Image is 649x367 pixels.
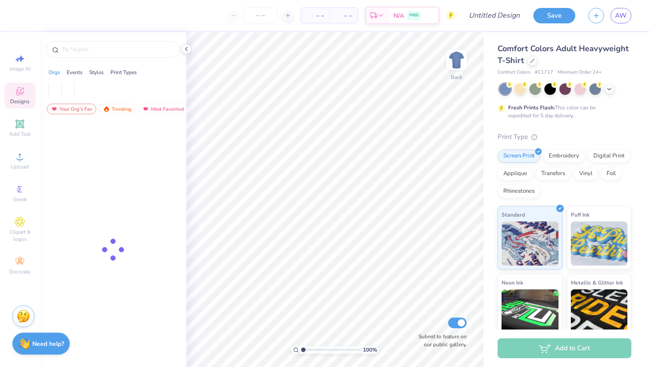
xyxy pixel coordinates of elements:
[508,104,617,120] div: This color can be expedited for 5 day delivery.
[138,104,188,114] div: Most Favorited
[47,104,96,114] div: Your Org's Fav
[99,104,136,114] div: Trending
[462,7,527,24] input: Untitled Design
[10,65,30,72] span: Image AI
[414,333,467,348] label: Submit to feature on our public gallery.
[502,278,523,287] span: Neon Ink
[498,185,540,198] div: Rhinestones
[13,196,27,203] span: Greek
[588,150,630,163] div: Digital Print
[335,11,352,20] span: – –
[451,73,462,81] div: Back
[243,7,278,23] input: – –
[571,210,589,219] span: Puff Ink
[103,106,110,112] img: trending.gif
[502,289,558,333] img: Neon Ink
[502,221,558,266] img: Standard
[498,43,629,66] span: Comfort Colors Adult Heavyweight T-Shirt
[601,167,622,180] div: Foil
[611,8,631,23] a: AW
[536,167,571,180] div: Transfers
[51,106,58,112] img: most_fav.gif
[32,340,64,348] strong: Need help?
[393,11,404,20] span: N/A
[533,8,575,23] button: Save
[615,11,627,21] span: AW
[4,228,35,243] span: Clipart & logos
[508,104,555,111] strong: Fresh Prints Flash:
[10,98,30,105] span: Designs
[49,68,60,76] div: Orgs
[498,132,631,142] div: Print Type
[498,167,533,180] div: Applique
[574,167,598,180] div: Vinyl
[409,12,419,19] span: FREE
[571,221,628,266] img: Puff Ink
[571,278,623,287] span: Metallic & Glitter Ink
[67,68,83,76] div: Events
[498,69,530,76] span: Comfort Colors
[142,106,149,112] img: most_fav.gif
[9,268,30,275] span: Decorate
[306,11,324,20] span: – –
[502,210,525,219] span: Standard
[558,69,602,76] span: Minimum Order: 24 +
[11,163,29,170] span: Upload
[498,150,540,163] div: Screen Print
[543,150,585,163] div: Embroidery
[448,51,465,69] img: Back
[89,68,104,76] div: Styles
[110,68,137,76] div: Print Types
[9,131,30,138] span: Add Text
[571,289,628,333] img: Metallic & Glitter Ink
[61,45,174,54] input: Try "Alpha"
[535,69,553,76] span: # C1717
[363,346,377,354] span: 100 %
